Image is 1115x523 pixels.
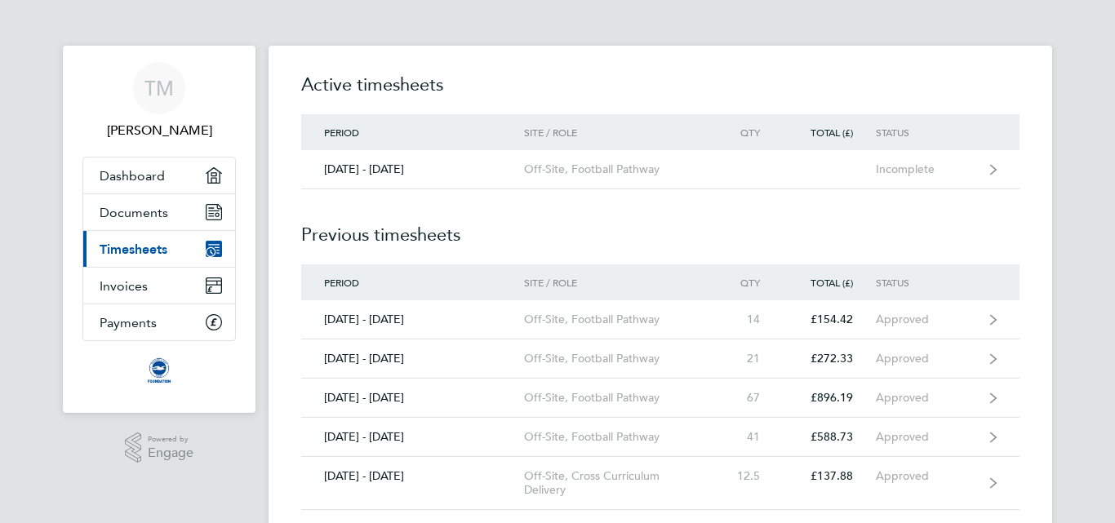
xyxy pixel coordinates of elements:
[301,457,1019,510] a: [DATE] - [DATE]Off-Site, Cross Curriculum Delivery12.5£137.88Approved
[783,469,876,483] div: £137.88
[301,150,1019,189] a: [DATE] - [DATE]Off-Site, Football PathwayIncomplete
[876,391,976,405] div: Approved
[82,62,236,140] a: TM[PERSON_NAME]
[876,277,976,288] div: Status
[711,430,783,444] div: 41
[146,357,172,383] img: albioninthecommunity-logo-retina.png
[82,357,236,383] a: Go to home page
[301,72,1019,114] h2: Active timesheets
[876,162,976,176] div: Incomplete
[876,352,976,366] div: Approved
[301,418,1019,457] a: [DATE] - [DATE]Off-Site, Football Pathway41£588.73Approved
[524,352,711,366] div: Off-Site, Football Pathway
[876,312,976,326] div: Approved
[524,162,711,176] div: Off-Site, Football Pathway
[82,121,236,140] span: Tyrone Madhani
[711,312,783,326] div: 14
[301,312,524,326] div: [DATE] - [DATE]
[83,268,235,304] a: Invoices
[783,312,876,326] div: £154.42
[711,469,783,483] div: 12.5
[125,432,194,463] a: Powered byEngage
[301,162,524,176] div: [DATE] - [DATE]
[783,391,876,405] div: £896.19
[83,231,235,267] a: Timesheets
[301,300,1019,339] a: [DATE] - [DATE]Off-Site, Football Pathway14£154.42Approved
[524,391,711,405] div: Off-Site, Football Pathway
[301,391,524,405] div: [DATE] - [DATE]
[83,194,235,230] a: Documents
[148,432,193,446] span: Powered by
[711,126,783,138] div: Qty
[711,391,783,405] div: 67
[324,126,359,139] span: Period
[301,469,524,483] div: [DATE] - [DATE]
[324,276,359,289] span: Period
[783,126,876,138] div: Total (£)
[711,277,783,288] div: Qty
[100,205,168,220] span: Documents
[876,469,976,483] div: Approved
[301,379,1019,418] a: [DATE] - [DATE]Off-Site, Football Pathway67£896.19Approved
[783,352,876,366] div: £272.33
[876,430,976,444] div: Approved
[301,430,524,444] div: [DATE] - [DATE]
[524,126,711,138] div: Site / Role
[100,168,165,184] span: Dashboard
[144,78,174,99] span: TM
[711,352,783,366] div: 21
[83,304,235,340] a: Payments
[783,277,876,288] div: Total (£)
[524,312,711,326] div: Off-Site, Football Pathway
[100,242,167,257] span: Timesheets
[148,446,193,460] span: Engage
[524,277,711,288] div: Site / Role
[100,315,157,330] span: Payments
[100,278,148,294] span: Invoices
[301,189,1019,264] h2: Previous timesheets
[876,126,976,138] div: Status
[63,46,255,413] nav: Main navigation
[783,430,876,444] div: £588.73
[301,352,524,366] div: [DATE] - [DATE]
[83,157,235,193] a: Dashboard
[301,339,1019,379] a: [DATE] - [DATE]Off-Site, Football Pathway21£272.33Approved
[524,430,711,444] div: Off-Site, Football Pathway
[524,469,711,497] div: Off-Site, Cross Curriculum Delivery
